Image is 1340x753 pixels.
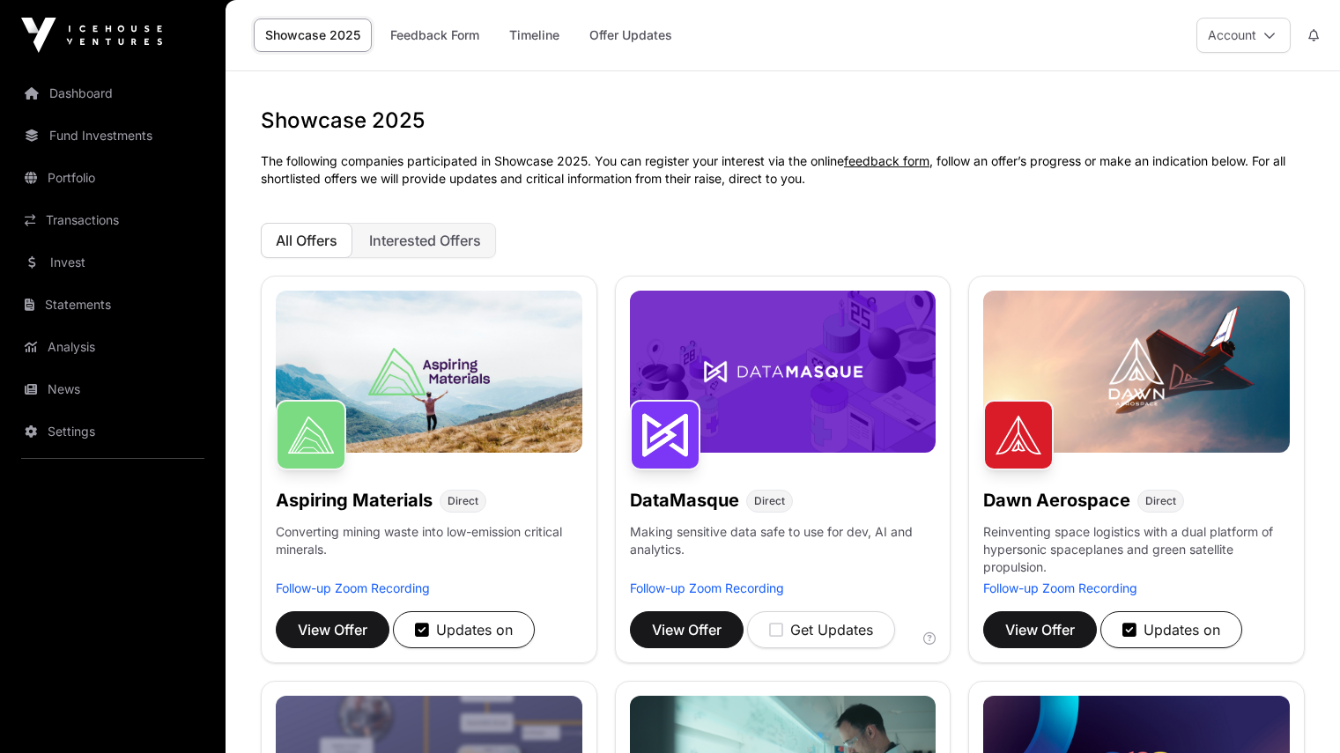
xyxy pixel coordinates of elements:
a: Feedback Form [379,18,491,52]
span: View Offer [652,619,722,640]
p: Reinventing space logistics with a dual platform of hypersonic spaceplanes and green satellite pr... [983,523,1290,580]
p: The following companies participated in Showcase 2025. You can register your interest via the onl... [261,152,1305,188]
img: Aspiring Materials [276,400,346,470]
button: View Offer [983,611,1097,648]
p: Converting mining waste into low-emission critical minerals. [276,523,582,580]
img: DataMasque-Banner.jpg [630,291,937,453]
a: Follow-up Zoom Recording [276,580,430,595]
a: Statements [14,285,211,324]
a: Fund Investments [14,116,211,155]
img: Aspiring-Banner.jpg [276,291,582,453]
button: Updates on [1100,611,1242,648]
a: Timeline [498,18,571,52]
a: Showcase 2025 [254,18,372,52]
a: Offer Updates [578,18,684,52]
a: Invest [14,243,211,282]
button: View Offer [276,611,389,648]
span: Direct [754,494,785,508]
a: Portfolio [14,159,211,197]
h1: Showcase 2025 [261,107,1305,135]
img: DataMasque [630,400,700,470]
a: Analysis [14,328,211,366]
button: Interested Offers [354,223,496,258]
p: Making sensitive data safe to use for dev, AI and analytics. [630,523,937,580]
a: Dashboard [14,74,211,113]
span: Direct [1145,494,1176,508]
a: Settings [14,412,211,451]
div: Get Updates [769,619,873,640]
h1: Dawn Aerospace [983,488,1130,513]
img: Dawn-Banner.jpg [983,291,1290,453]
span: Interested Offers [369,232,481,249]
a: Follow-up Zoom Recording [983,580,1137,595]
a: News [14,370,211,409]
img: Icehouse Ventures Logo [21,18,162,53]
img: Dawn Aerospace [983,400,1054,470]
h1: Aspiring Materials [276,488,433,513]
button: Updates on [393,611,535,648]
div: Updates on [415,619,513,640]
button: Get Updates [747,611,895,648]
div: Updates on [1122,619,1220,640]
h1: DataMasque [630,488,739,513]
span: All Offers [276,232,337,249]
a: feedback form [844,153,929,168]
button: View Offer [630,611,744,648]
span: View Offer [298,619,367,640]
span: Direct [448,494,478,508]
button: All Offers [261,223,352,258]
a: Follow-up Zoom Recording [630,580,784,595]
a: Transactions [14,201,211,240]
button: Account [1196,18,1291,53]
span: View Offer [1005,619,1075,640]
